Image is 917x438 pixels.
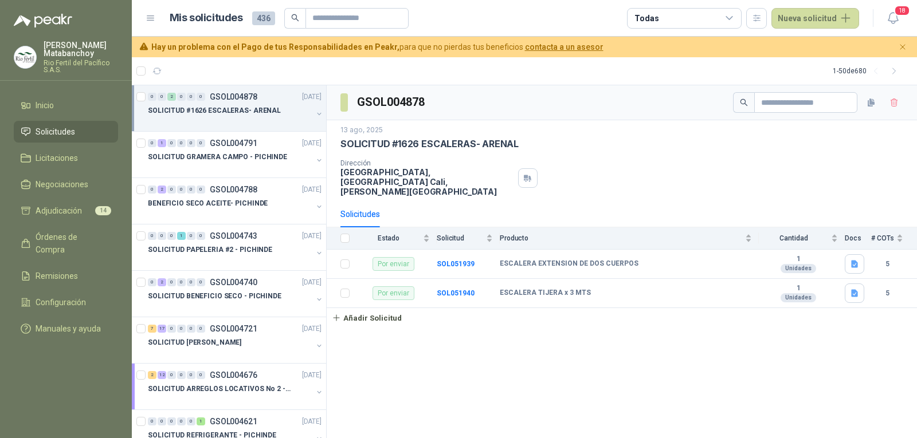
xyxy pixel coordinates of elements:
div: Todas [634,12,659,25]
div: 1 [158,139,166,147]
a: contacta a un asesor [525,42,604,52]
div: Por enviar [373,286,414,300]
a: Solicitudes [14,121,118,143]
div: 0 [177,139,186,147]
a: SOL051940 [437,289,475,297]
p: Rio Fertil del Pacífico S.A.S. [44,60,118,73]
p: GSOL004791 [210,139,257,147]
div: 0 [177,325,186,333]
span: Negociaciones [36,178,88,191]
p: SOLICITUD #1626 ESCALERAS- ARENAL [340,138,519,150]
span: Producto [500,234,743,242]
p: SOLICITUD GRAMERA CAMPO - PICHINDE [148,152,287,163]
div: 1 [197,417,205,425]
p: SOLICITUD PAPELERIA #2 - PICHINDE [148,244,272,255]
span: Cantidad [759,234,829,242]
p: GSOL004621 [210,417,257,425]
div: Por enviar [373,257,414,271]
a: 2 12 0 0 0 0 GSOL004676[DATE] SOLICITUD ARREGLOS LOCATIVOS No 2 - PICHINDE [148,368,324,405]
span: Órdenes de Compra [36,231,107,256]
p: [DATE] [302,92,322,102]
div: 0 [187,93,195,101]
a: Licitaciones [14,147,118,169]
th: Cantidad [759,227,845,250]
span: 18 [894,5,910,16]
b: 5 [871,288,903,299]
button: Cerrar [896,40,910,54]
div: 0 [148,139,156,147]
div: 0 [167,417,176,425]
span: Adjudicación [36,204,82,217]
p: BENEFICIO SECO ACEITE- PICHINDE [148,198,268,209]
div: 0 [177,417,186,425]
span: Solicitudes [36,125,75,138]
div: Solicitudes [340,208,380,220]
span: Configuración [36,296,86,309]
p: [DATE] [302,277,322,288]
div: 0 [187,371,195,379]
div: 0 [177,278,186,286]
p: [PERSON_NAME] Matabanchoy [44,41,118,57]
p: SOLICITUD BENEFICIO SECO - PICHINDE [148,291,281,302]
b: 1 [759,255,838,264]
a: 0 2 0 0 0 0 GSOL004788[DATE] BENEFICIO SECO ACEITE- PICHINDE [148,183,324,219]
a: 0 2 0 0 0 0 GSOL004740[DATE] SOLICITUD BENEFICIO SECO - PICHINDE [148,275,324,312]
p: [DATE] [302,138,322,149]
p: GSOL004743 [210,232,257,240]
p: SOLICITUD #1626 ESCALERAS- ARENAL [148,105,281,116]
div: 0 [197,278,205,286]
p: [DATE] [302,370,322,381]
p: [DATE] [302,184,322,195]
span: Manuales y ayuda [36,322,101,335]
h1: Mis solicitudes [170,10,243,26]
a: 7 17 0 0 0 0 GSOL004721[DATE] SOLICITUD [PERSON_NAME] [148,322,324,358]
a: 0 1 0 0 0 0 GSOL004791[DATE] SOLICITUD GRAMERA CAMPO - PICHINDE [148,136,324,173]
p: Dirección [340,159,514,167]
div: 12 [158,371,166,379]
p: SOLICITUD ARREGLOS LOCATIVOS No 2 - PICHINDE [148,384,291,394]
div: 0 [148,93,156,101]
b: ESCALERA TIJERA x 3 MTS [500,289,591,298]
div: 0 [187,232,195,240]
div: 0 [197,232,205,240]
p: 13 ago, 2025 [340,125,383,136]
a: Manuales y ayuda [14,318,118,340]
div: 0 [158,93,166,101]
th: # COTs [871,227,917,250]
div: 0 [158,232,166,240]
a: Configuración [14,291,118,313]
div: 0 [167,325,176,333]
div: 17 [158,325,166,333]
span: # COTs [871,234,894,242]
div: 0 [177,93,186,101]
p: GSOL004721 [210,325,257,333]
span: Licitaciones [36,152,78,164]
div: 2 [148,371,156,379]
div: 0 [197,186,205,194]
span: search [740,98,748,106]
b: 1 [759,284,838,293]
p: GSOL004878 [210,93,257,101]
b: Hay un problema con el Pago de tus Responsabilidades en Peakr, [151,42,399,52]
div: 1 [177,232,186,240]
div: Unidades [781,293,816,302]
button: Añadir Solicitud [327,308,407,327]
div: 0 [197,93,205,101]
img: Company Logo [14,46,36,68]
button: 18 [883,8,903,29]
span: Solicitud [437,234,484,242]
div: 1 - 50 de 680 [833,62,903,80]
div: 0 [167,232,176,240]
span: 436 [252,11,275,25]
a: Adjudicación14 [14,200,118,222]
p: [DATE] [302,323,322,334]
div: 0 [187,139,195,147]
div: 0 [167,278,176,286]
b: 5 [871,259,903,270]
p: [GEOGRAPHIC_DATA], [GEOGRAPHIC_DATA] Cali , [PERSON_NAME][GEOGRAPHIC_DATA] [340,167,514,196]
th: Producto [500,227,759,250]
a: 0 0 0 1 0 0 GSOL004743[DATE] SOLICITUD PAPELERIA #2 - PICHINDE [148,229,324,266]
div: 0 [167,371,176,379]
div: 0 [148,186,156,194]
